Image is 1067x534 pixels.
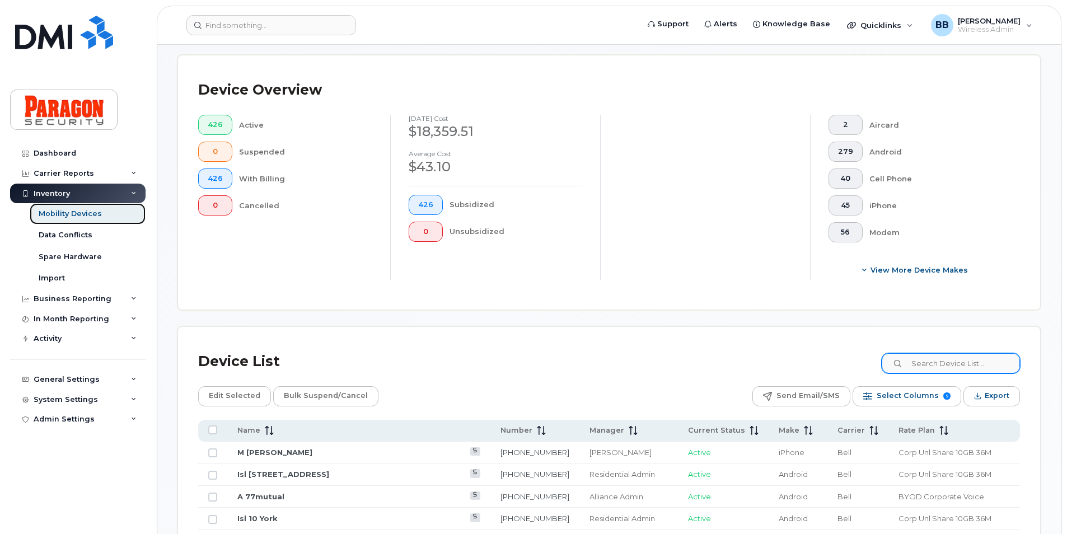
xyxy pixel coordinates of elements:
h4: Average cost [409,150,582,157]
span: 0 [418,227,433,236]
span: 0 [208,147,223,156]
a: [PHONE_NUMBER] [500,492,569,501]
div: Alliance Admin [589,491,668,502]
span: Bell [837,492,851,501]
div: Residential Admin [589,469,668,480]
span: Carrier [837,425,865,435]
div: Cancelled [239,195,373,216]
span: 40 [838,174,853,183]
span: Export [985,387,1009,404]
button: Bulk Suspend/Cancel [273,386,378,406]
span: Android [779,514,808,523]
span: 426 [208,120,223,129]
button: 56 [829,222,863,242]
span: Active [688,470,711,479]
div: Unsubsidized [450,222,583,242]
div: $43.10 [409,157,582,176]
a: [PHONE_NUMBER] [500,470,569,479]
span: Quicklinks [860,21,901,30]
span: Wireless Admin [958,25,1021,34]
span: 9 [943,392,951,400]
span: Select Columns [877,387,939,404]
span: Edit Selected [209,387,260,404]
button: 279 [829,142,863,162]
span: Rate Plan [898,425,935,435]
span: Bell [837,470,851,479]
span: Bulk Suspend/Cancel [284,387,368,404]
button: 426 [198,115,232,135]
span: Manager [589,425,624,435]
div: Barb Burling [923,14,1040,36]
span: Make [779,425,799,435]
span: Active [688,514,711,523]
span: 45 [838,201,853,210]
span: Bell [837,514,851,523]
div: With Billing [239,168,373,189]
span: 56 [838,228,853,237]
button: 426 [409,195,443,215]
div: Device List [198,347,280,376]
h4: [DATE] cost [409,115,582,122]
span: 426 [208,174,223,183]
a: Isl 10 York [237,514,278,523]
span: Corp Unl Share 10GB 36M [898,448,991,457]
span: Knowledge Base [762,18,830,30]
span: 279 [838,147,853,156]
a: Isl [STREET_ADDRESS] [237,470,329,479]
span: Active [688,492,711,501]
button: 426 [198,168,232,189]
a: Support [640,13,696,35]
a: View Last Bill [470,469,481,477]
button: Send Email/SMS [752,386,850,406]
a: View Last Bill [470,447,481,456]
div: Suspended [239,142,373,162]
div: $18,359.51 [409,122,582,141]
a: A 77mutual [237,492,284,501]
div: Subsidized [450,195,583,215]
button: 0 [198,142,232,162]
button: View More Device Makes [829,260,1002,280]
button: 0 [409,222,443,242]
span: Corp Unl Share 10GB 36M [898,470,991,479]
span: Alerts [714,18,737,30]
a: Knowledge Base [745,13,838,35]
a: View Last Bill [470,491,481,500]
a: View Last Bill [470,513,481,522]
span: Bell [837,448,851,457]
span: 0 [208,201,223,210]
div: Quicklinks [839,14,921,36]
span: BYOD Corporate Voice [898,492,984,501]
span: BB [935,18,949,32]
span: 2 [838,120,853,129]
button: 40 [829,168,863,189]
a: M [PERSON_NAME] [237,448,312,457]
input: Find something... [186,15,356,35]
button: 2 [829,115,863,135]
button: Export [963,386,1020,406]
a: [PHONE_NUMBER] [500,448,569,457]
input: Search Device List ... [882,353,1020,373]
span: 426 [418,200,433,209]
button: Edit Selected [198,386,271,406]
div: Device Overview [198,76,322,105]
div: Android [869,142,1003,162]
span: Name [237,425,260,435]
div: [PERSON_NAME] [589,447,668,458]
span: Number [500,425,532,435]
span: Active [688,448,711,457]
div: Cell Phone [869,168,1003,189]
div: Active [239,115,373,135]
div: Residential Admin [589,513,668,524]
div: iPhone [869,195,1003,216]
div: Aircard [869,115,1003,135]
button: 45 [829,195,863,216]
span: Android [779,470,808,479]
span: Corp Unl Share 10GB 36M [898,514,991,523]
button: Select Columns 9 [853,386,961,406]
span: Support [657,18,689,30]
a: [PHONE_NUMBER] [500,514,569,523]
button: 0 [198,195,232,216]
span: Android [779,492,808,501]
span: [PERSON_NAME] [958,16,1021,25]
span: iPhone [779,448,804,457]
